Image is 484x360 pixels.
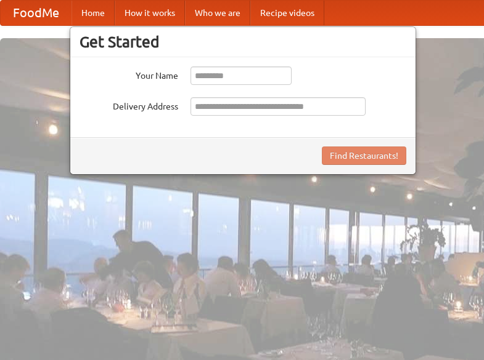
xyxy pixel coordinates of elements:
[115,1,185,25] a: How it works
[72,1,115,25] a: Home
[250,1,324,25] a: Recipe videos
[1,1,72,25] a: FoodMe
[322,146,406,165] button: Find Restaurants!
[185,1,250,25] a: Who we are
[80,97,178,113] label: Delivery Address
[80,66,178,82] label: Your Name
[80,33,406,51] h3: Get Started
